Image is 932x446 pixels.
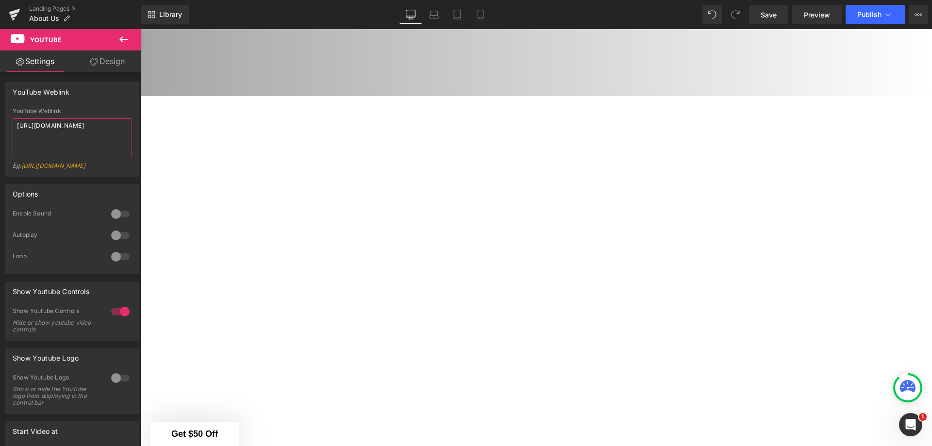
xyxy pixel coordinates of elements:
[446,5,469,24] a: Tablet
[13,374,101,384] div: Show Youtube Logo
[857,11,882,18] span: Publish
[13,348,79,362] div: Show Youtube Logo
[899,413,922,436] iframe: Intercom live chat
[13,162,132,176] div: Eg:
[30,36,62,44] span: Youtube
[13,108,132,115] div: YouTube Weblink
[13,307,101,317] div: Show Youtube Controls
[13,282,89,296] div: Show Youtube Controls
[726,5,745,24] button: Redo
[13,210,101,220] div: Enable Sound
[13,184,38,198] div: Options
[761,10,777,20] span: Save
[804,10,830,20] span: Preview
[919,413,927,421] span: 1
[422,5,446,24] a: Laptop
[792,5,842,24] a: Preview
[29,15,59,22] span: About Us
[909,5,928,24] button: More
[13,319,100,333] div: Hide or show youtube video controls
[13,252,101,263] div: Loop
[13,231,101,241] div: Autoplay
[399,5,422,24] a: Desktop
[72,50,143,72] a: Design
[159,10,182,19] span: Library
[21,162,85,169] a: [URL][DOMAIN_NAME]
[13,422,58,435] div: Start Video at
[702,5,722,24] button: Undo
[13,83,69,96] div: YouTube Weblink
[13,386,100,406] div: Show or hide the YouTube logo from displaying in the control bar
[469,5,492,24] a: Mobile
[29,5,141,13] a: Landing Pages
[141,5,189,24] a: New Library
[846,5,905,24] button: Publish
